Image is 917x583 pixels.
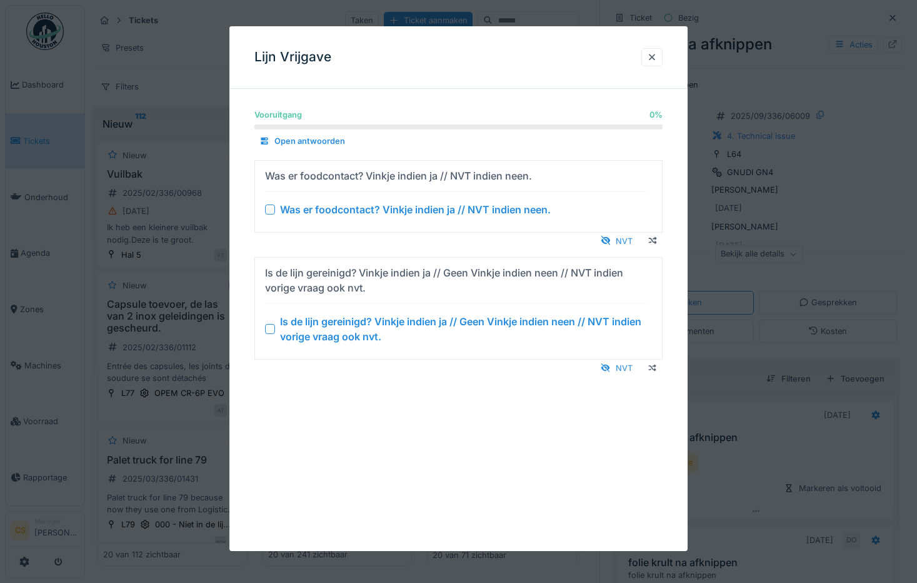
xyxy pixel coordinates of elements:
summary: Is de lijn gereinigd? Vinkje indien ja // Geen Vinkje indien neen // NVT indien vorige vraag ook ... [260,263,658,354]
div: Vooruitgang [254,109,302,121]
div: Is de lijn gereinigd? Vinkje indien ja // Geen Vinkje indien neen // NVT indien vorige vraag ook ... [265,265,643,295]
div: Is de lijn gereinigd? Vinkje indien ja // Geen Vinkje indien neen // NVT indien vorige vraag ook ... [280,314,648,344]
summary: Was er foodcontact? Vinkje indien ja // NVT indien neen. Was er foodcontact? Vinkje indien ja // ... [260,166,658,227]
h3: Lijn Vrijgave [254,49,331,65]
div: Was er foodcontact? Vinkje indien ja // NVT indien neen. [265,168,532,183]
div: NVT [596,360,638,377]
div: Open antwoorden [254,133,350,150]
progress: 0 % [254,124,663,129]
div: NVT [596,233,638,250]
div: 0 % [649,109,663,121]
div: Was er foodcontact? Vinkje indien ja // NVT indien neen. [280,202,551,217]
